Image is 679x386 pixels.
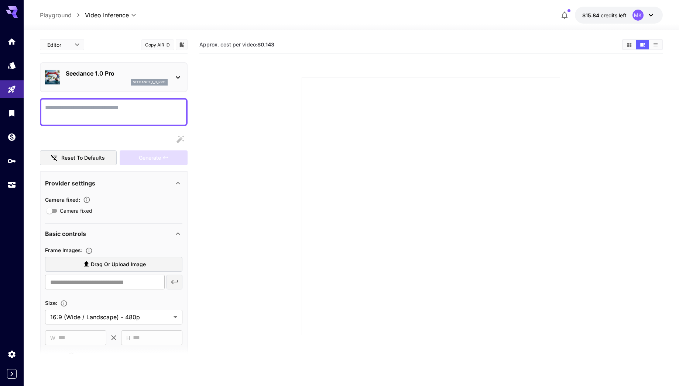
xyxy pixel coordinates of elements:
span: Drag or upload image [91,260,146,269]
div: $15.8359 [582,11,627,19]
button: Expand sidebar [7,369,17,379]
div: Provider settings [45,174,182,192]
div: Wallet [7,132,16,142]
nav: breadcrumb [40,11,85,20]
label: Drag or upload image [45,257,182,272]
p: Basic controls [45,229,86,238]
div: Show videos in grid viewShow videos in video viewShow videos in list view [622,39,663,50]
span: 16:9 (Wide / Landscape) - 480p [50,313,171,321]
span: W [50,334,55,342]
p: seedance_1_0_pro [133,80,165,85]
button: Add to library [178,40,185,49]
a: Playground [40,11,72,20]
div: MK [632,10,644,21]
b: $0.143 [257,41,274,48]
button: Show videos in video view [636,40,649,49]
button: Copy AIR ID [141,39,174,50]
span: Size : [45,300,57,306]
p: Provider settings [45,179,95,188]
button: Upload frame images. [82,247,96,254]
button: Adjust the dimensions of the generated image by specifying its width and height in pixels, or sel... [57,300,71,307]
div: Basic controls [45,225,182,243]
span: Camera fixed [60,207,92,215]
span: H [126,334,130,342]
button: $15.8359MK [575,7,663,24]
button: Show videos in list view [649,40,662,49]
span: Frame Images : [45,247,82,253]
button: Reset to defaults [40,150,117,166]
span: Approx. cost per video: [199,41,274,48]
div: Library [7,108,16,118]
div: API Keys [7,156,16,166]
span: Editor [47,41,70,49]
div: Models [7,61,16,70]
span: $15.84 [582,12,601,18]
div: Seedance 1.0 Proseedance_1_0_pro [45,66,182,88]
span: credits left [601,12,627,18]
p: Seedance 1.0 Pro [66,69,168,78]
div: Playground [7,85,16,94]
span: Camera fixed : [45,197,80,203]
button: Show videos in grid view [623,40,636,49]
div: Settings [7,350,16,359]
div: Home [7,37,16,46]
div: Usage [7,180,16,189]
span: Video Inference [85,11,129,20]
